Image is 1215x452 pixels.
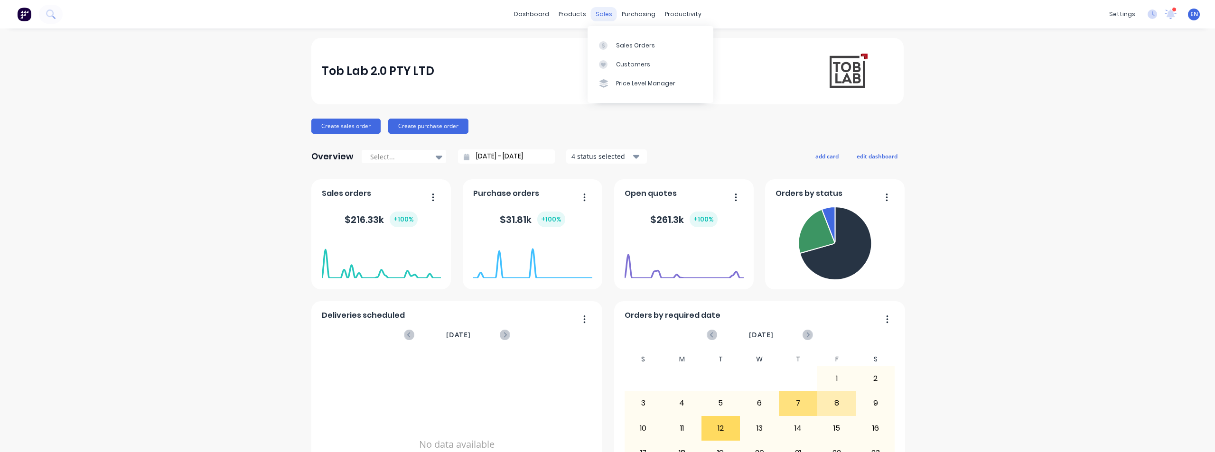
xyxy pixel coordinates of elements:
[591,7,617,21] div: sales
[702,391,740,415] div: 5
[1190,10,1198,18] span: EN
[660,7,706,21] div: productivity
[571,151,631,161] div: 4 status selected
[809,150,845,162] button: add card
[690,212,718,227] div: + 100 %
[827,51,869,91] img: Tob Lab 2.0 PTY LTD
[588,36,713,55] a: Sales Orders
[388,119,468,134] button: Create purchase order
[702,416,740,440] div: 12
[817,352,856,366] div: F
[776,188,842,199] span: Orders by status
[857,391,895,415] div: 9
[779,416,817,440] div: 14
[588,74,713,93] a: Price Level Manager
[740,416,778,440] div: 13
[617,7,660,21] div: purchasing
[616,79,675,88] div: Price Level Manager
[509,7,554,21] a: dashboard
[537,212,565,227] div: + 100 %
[779,352,818,366] div: T
[554,7,591,21] div: products
[818,367,856,390] div: 1
[650,212,718,227] div: $ 261.3k
[850,150,904,162] button: edit dashboard
[311,119,381,134] button: Create sales order
[624,352,663,366] div: S
[625,391,663,415] div: 3
[17,7,31,21] img: Factory
[625,188,677,199] span: Open quotes
[322,310,405,321] span: Deliveries scheduled
[625,416,663,440] div: 10
[779,391,817,415] div: 7
[857,367,895,390] div: 2
[616,60,650,69] div: Customers
[857,416,895,440] div: 16
[740,352,779,366] div: W
[322,188,371,199] span: Sales orders
[701,352,740,366] div: T
[588,55,713,74] a: Customers
[749,330,774,340] span: [DATE]
[566,149,647,164] button: 4 status selected
[446,330,471,340] span: [DATE]
[818,391,856,415] div: 8
[473,188,539,199] span: Purchase orders
[663,352,701,366] div: M
[616,41,655,50] div: Sales Orders
[311,147,354,166] div: Overview
[818,416,856,440] div: 15
[345,212,418,227] div: $ 216.33k
[663,391,701,415] div: 4
[500,212,565,227] div: $ 31.81k
[1104,7,1140,21] div: settings
[856,352,895,366] div: S
[322,62,434,81] div: Tob Lab 2.0 PTY LTD
[663,416,701,440] div: 11
[390,212,418,227] div: + 100 %
[740,391,778,415] div: 6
